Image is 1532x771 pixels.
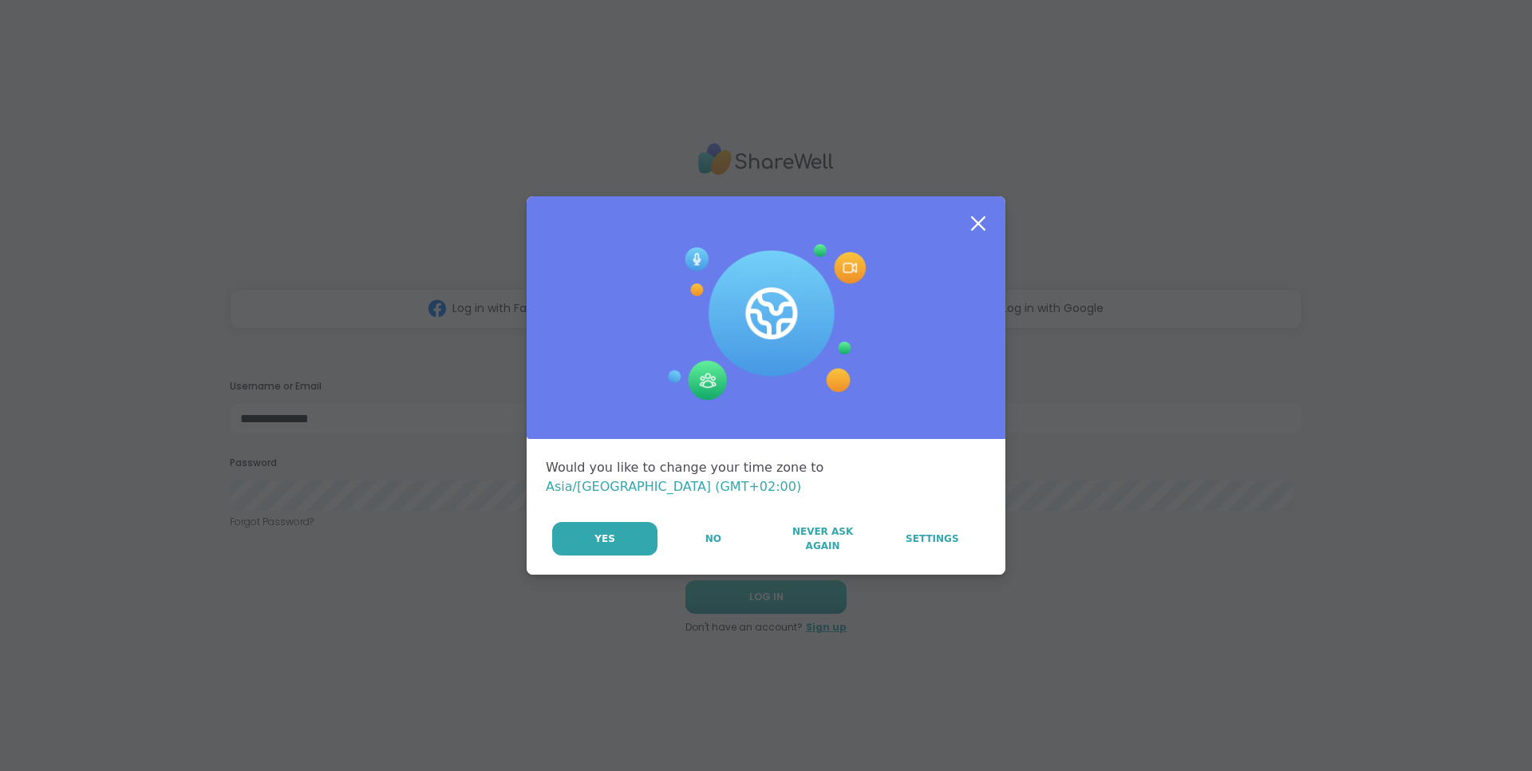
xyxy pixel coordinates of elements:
[552,522,657,556] button: Yes
[546,479,801,494] span: Asia/[GEOGRAPHIC_DATA] (GMT+02:00)
[594,532,615,546] span: Yes
[768,522,876,556] button: Never Ask Again
[546,458,986,496] div: Would you like to change your time zone to
[776,524,868,553] span: Never Ask Again
[906,532,959,546] span: Settings
[666,244,866,401] img: Session Experience
[879,522,986,556] a: Settings
[705,532,721,546] span: No
[659,522,767,556] button: No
